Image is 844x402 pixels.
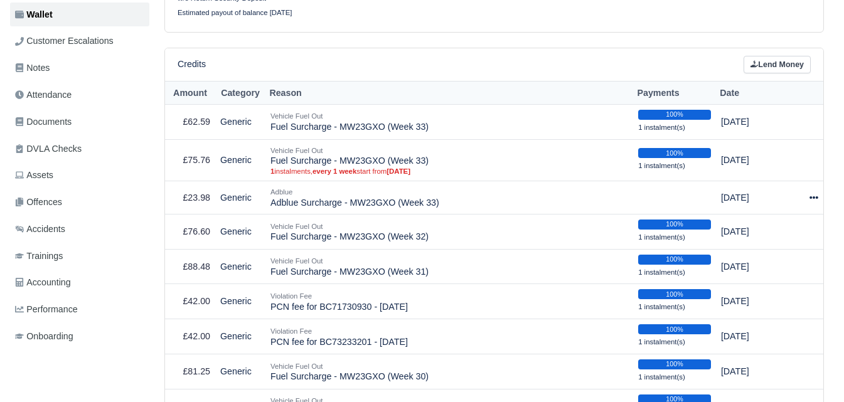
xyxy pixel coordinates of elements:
strong: 1 [270,167,274,175]
td: Fuel Surcharge - MW23GXO (Week 31) [265,249,633,284]
small: Vehicle Fuel Out [270,362,323,370]
td: PCN fee for BC71730930 - [DATE] [265,284,633,319]
div: 100% [638,359,711,369]
td: Generic [215,249,265,284]
td: [DATE] [716,214,798,249]
th: Category [215,82,265,105]
td: Generic [215,139,265,181]
span: Assets [15,168,53,182]
a: Trainings [10,244,149,268]
th: Payments [633,82,716,105]
td: [DATE] [716,249,798,284]
span: Offences [15,195,62,209]
td: Fuel Surcharge - MW23GXO (Week 30) [265,354,633,389]
span: Customer Escalations [15,34,114,48]
span: DVLA Checks [15,142,82,156]
div: 100% [638,324,711,334]
a: Onboarding [10,324,149,349]
small: Violation Fee [270,327,312,335]
span: Onboarding [15,329,73,344]
a: Assets [10,163,149,188]
small: 1 instalment(s) [638,303,685,310]
a: Customer Escalations [10,29,149,53]
span: Documents [15,115,72,129]
span: Trainings [15,249,63,263]
small: 1 instalment(s) [638,233,685,241]
td: [DATE] [716,284,798,319]
small: 1 instalment(s) [638,162,685,169]
iframe: Chat Widget [781,342,844,402]
span: Attendance [15,88,72,102]
small: Violation Fee [270,292,312,300]
td: [DATE] [716,139,798,181]
td: Generic [215,319,265,354]
small: Estimated payout of balance [DATE] [178,9,292,16]
td: £88.48 [165,249,215,284]
td: Fuel Surcharge - MW23GXO (Week 32) [265,214,633,249]
a: Attendance [10,83,149,107]
div: 100% [638,110,711,120]
a: Lend Money [744,56,811,74]
td: £42.00 [165,284,215,319]
td: £23.98 [165,181,215,214]
span: Notes [15,61,50,75]
td: £42.00 [165,319,215,354]
small: Vehicle Fuel Out [270,257,323,265]
td: Adblue Surcharge - MW23GXO (Week 33) [265,181,633,214]
td: Fuel Surcharge - MW23GXO (Week 33) [265,139,633,181]
th: Date [716,82,798,105]
strong: every 1 week [312,167,356,175]
small: Vehicle Fuel Out [270,223,323,230]
td: [DATE] [716,319,798,354]
td: £62.59 [165,104,215,139]
small: 1 instalment(s) [638,373,685,381]
small: 1 instalment(s) [638,124,685,131]
th: Amount [165,82,215,105]
span: Wallet [15,8,53,22]
td: Generic [215,214,265,249]
td: £75.76 [165,139,215,181]
strong: [DATE] [387,167,410,175]
th: Reason [265,82,633,105]
td: [DATE] [716,104,798,139]
div: 100% [638,148,711,158]
small: Adblue [270,188,292,196]
a: DVLA Checks [10,137,149,161]
a: Accounting [10,270,149,295]
td: Generic [215,181,265,214]
small: 1 instalment(s) [638,268,685,276]
td: [DATE] [716,354,798,389]
td: £76.60 [165,214,215,249]
td: Generic [215,354,265,389]
small: Vehicle Fuel Out [270,112,323,120]
span: Accidents [15,222,65,236]
td: £81.25 [165,354,215,389]
td: [DATE] [716,181,798,214]
a: Documents [10,110,149,134]
a: Notes [10,56,149,80]
small: 1 instalment(s) [638,338,685,346]
span: Performance [15,302,78,317]
a: Performance [10,297,149,322]
td: Fuel Surcharge - MW23GXO (Week 33) [265,104,633,139]
small: instalments, start from [270,167,628,176]
a: Accidents [10,217,149,241]
a: Wallet [10,3,149,27]
a: Offences [10,190,149,214]
td: PCN fee for BC73233201 - [DATE] [265,319,633,354]
div: 100% [638,289,711,299]
h6: Credits [178,59,206,70]
td: Generic [215,104,265,139]
td: Generic [215,284,265,319]
small: Vehicle Fuel Out [270,147,323,154]
div: 100% [638,220,711,230]
span: Accounting [15,275,71,290]
div: 100% [638,255,711,265]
